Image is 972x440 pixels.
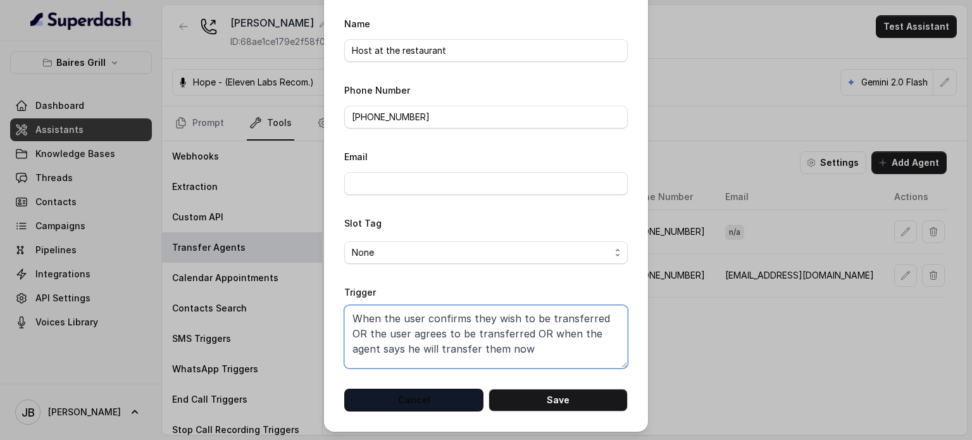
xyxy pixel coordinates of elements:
[344,151,368,162] label: Email
[344,389,483,412] button: Cancel
[344,287,376,298] label: Trigger
[489,389,628,412] button: Save
[344,18,370,29] label: Name
[344,241,628,264] button: None
[344,85,410,96] label: Phone Number
[352,245,610,260] span: None
[344,305,628,368] textarea: When the user confirms they wish to be transferred OR the user agrees to be transferred OR when t...
[344,218,382,229] label: Slot Tag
